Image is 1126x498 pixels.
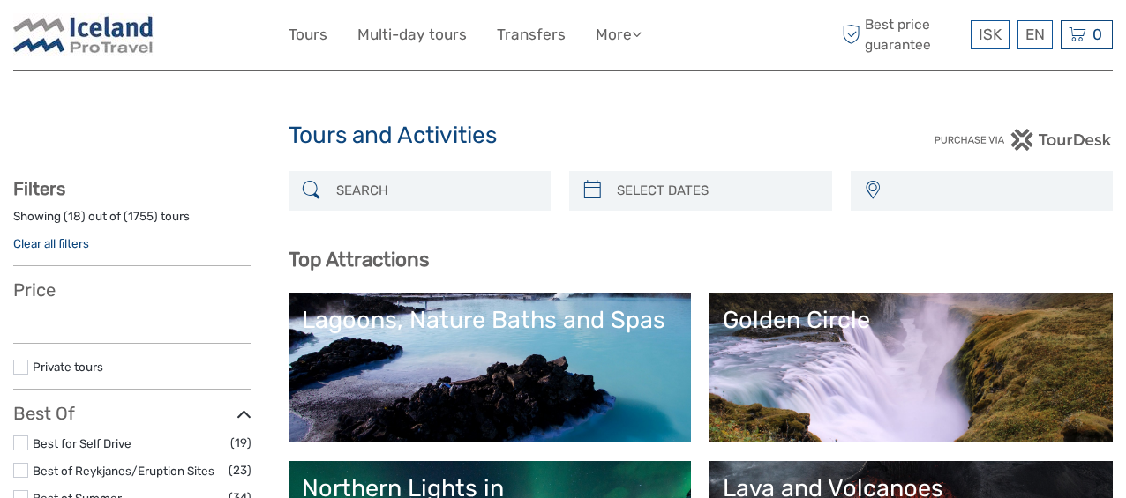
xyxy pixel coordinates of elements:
[13,178,65,199] strong: Filters
[1017,20,1053,49] div: EN
[13,403,251,424] h3: Best Of
[33,464,214,478] a: Best of Reykjanes/Eruption Sites
[33,360,103,374] a: Private tours
[230,433,251,453] span: (19)
[723,306,1100,334] div: Golden Circle
[128,208,154,225] label: 1755
[610,175,823,206] input: SELECT DATES
[289,248,429,271] b: Top Attractions
[13,236,89,250] a: Clear all filters
[329,175,543,206] input: SEARCH
[838,15,967,54] span: Best price guarantee
[289,22,327,48] a: Tours
[13,208,251,235] div: Showing ( ) out of ( ) tours
[497,22,566,48] a: Transfers
[13,279,251,301] h3: Price
[13,13,154,56] img: Iceland ProTravel
[1090,26,1105,43] span: 0
[33,436,131,450] a: Best for Self Drive
[302,306,679,429] a: Lagoons, Nature Baths and Spas
[357,22,467,48] a: Multi-day tours
[229,460,251,480] span: (23)
[302,306,679,334] div: Lagoons, Nature Baths and Spas
[723,306,1100,429] a: Golden Circle
[934,129,1113,151] img: PurchaseViaTourDesk.png
[596,22,642,48] a: More
[289,122,838,150] h1: Tours and Activities
[979,26,1002,43] span: ISK
[68,208,81,225] label: 18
